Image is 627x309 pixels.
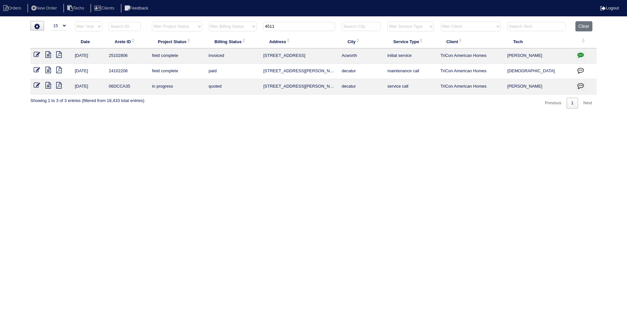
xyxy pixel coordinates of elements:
td: 25102806 [105,48,149,64]
td: quoted [205,79,260,94]
td: TriCon American Homes [437,48,504,64]
td: [PERSON_NAME] [504,79,572,94]
th: : activate to sort column ascending [572,35,597,48]
td: decatur [338,79,384,94]
a: Techs [63,6,89,10]
td: invoiced [205,48,260,64]
td: Acworth [338,48,384,64]
td: in progress [149,79,205,94]
th: Date [72,35,105,48]
td: initial service [384,48,437,64]
td: [DATE] [72,48,105,64]
td: maintenance call [384,64,437,79]
th: Arete ID: activate to sort column ascending [105,35,149,48]
th: Billing Status: activate to sort column ascending [205,35,260,48]
td: [DATE] [72,64,105,79]
td: [DATE] [72,79,105,94]
td: [PERSON_NAME] [504,48,572,64]
th: Service Type: activate to sort column ascending [384,35,437,48]
button: Clear [575,21,592,31]
td: [DEMOGRAPHIC_DATA] [504,64,572,79]
td: [STREET_ADDRESS][PERSON_NAME] [260,64,338,79]
td: paid [205,64,260,79]
th: Client: activate to sort column ascending [437,35,504,48]
li: Clients [90,4,120,13]
td: field complete [149,64,205,79]
th: Address: activate to sort column ascending [260,35,338,48]
li: New Order [27,4,62,13]
th: Project Status: activate to sort column ascending [149,35,205,48]
th: Tech [504,35,572,48]
div: Showing 1 to 3 of 3 entries (filtered from 18,433 total entries) [30,94,144,104]
a: New Order [27,6,62,10]
a: Logout [600,6,619,10]
input: Search Tech [507,22,566,31]
a: Next [579,98,597,109]
th: City: activate to sort column ascending [338,35,384,48]
td: service call [384,79,437,94]
td: 06DCCA35 [105,79,149,94]
td: [STREET_ADDRESS] [260,48,338,64]
input: Search City [342,22,381,31]
li: Feedback [121,4,153,13]
td: TriCon American Homes [437,79,504,94]
td: 24102208 [105,64,149,79]
a: Clients [90,6,120,10]
td: [STREET_ADDRESS][PERSON_NAME] [260,79,338,94]
td: TriCon American Homes [437,64,504,79]
input: Search Address [263,22,335,31]
li: Techs [63,4,89,13]
a: Previous [540,98,566,109]
a: 1 [567,98,578,109]
td: decatur [338,64,384,79]
td: field complete [149,48,205,64]
input: Search ID [109,22,141,31]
